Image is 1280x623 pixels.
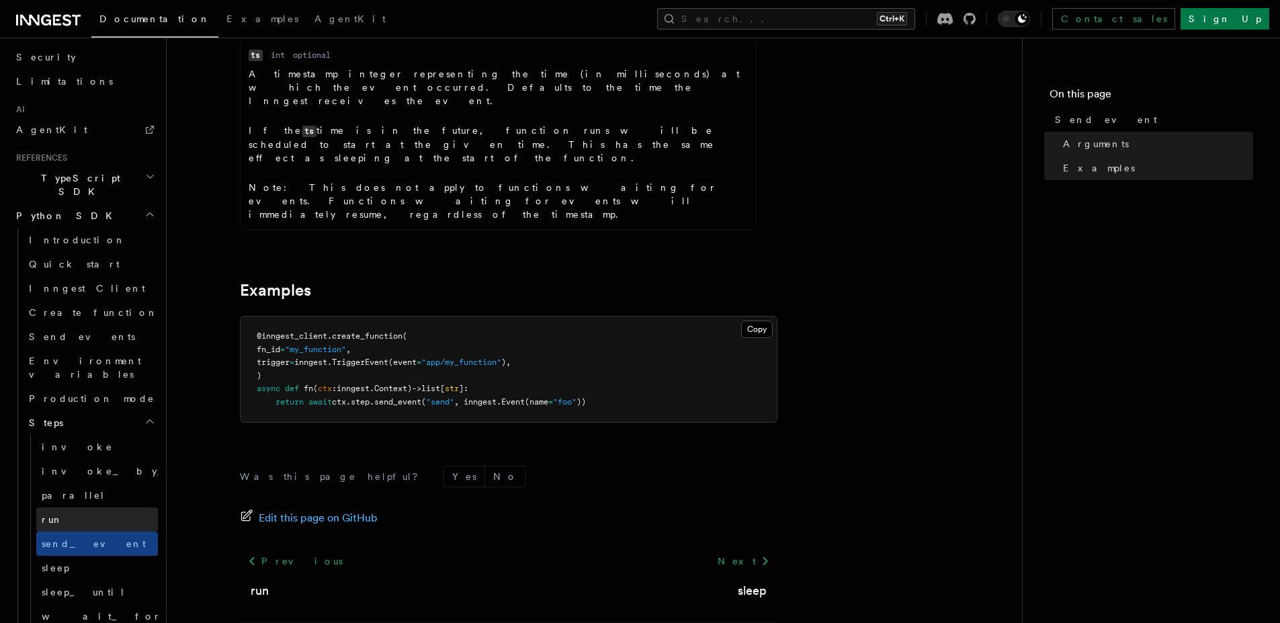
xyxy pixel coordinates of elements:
[293,50,331,60] dd: optional
[42,442,113,452] span: invoke
[29,356,141,380] span: Environment variables
[454,397,501,407] span: , inngest.
[1181,8,1269,30] a: Sign Up
[332,331,402,341] span: create_function
[501,397,525,407] span: Event
[36,435,158,459] a: invoke
[302,126,316,137] code: ts
[1058,132,1253,156] a: Arguments
[332,358,388,367] span: TriggerEvent
[374,384,412,393] span: Context)
[42,563,69,573] span: sleep
[738,581,767,600] a: sleep
[24,411,158,435] button: Steps
[445,384,459,393] span: str
[11,171,145,198] span: TypeScript SDK
[91,4,218,38] a: Documentation
[304,384,313,393] span: fn
[257,331,327,341] span: @inngest_client
[351,397,370,407] span: step
[36,580,158,604] a: sleep_until
[577,397,586,407] span: ))
[370,384,374,393] span: .
[280,345,285,354] span: =
[16,52,76,63] span: Security
[1055,113,1157,126] span: Send event
[1063,161,1135,175] span: Examples
[24,228,158,252] a: Introduction
[421,384,440,393] span: list
[285,345,346,354] span: "my_function"
[240,549,351,573] a: Previous
[249,124,747,165] p: If the time is in the future, function runs will be scheduled to start at the given time. This ha...
[42,611,237,622] span: wait_for_event
[249,67,747,108] p: A timestamp integer representing the time (in milliseconds) at which the event occurred. Defaults...
[249,50,263,61] code: ts
[42,587,126,597] span: sleep_until
[11,104,25,115] span: AI
[42,538,146,549] span: send_event
[710,549,777,573] a: Next
[249,181,747,221] p: Note: This does not apply to functions waiting for events. Functions waiting for events will imme...
[257,345,280,354] span: fn_id
[548,397,553,407] span: =
[1063,137,1129,151] span: Arguments
[29,393,155,404] span: Production mode
[11,209,120,222] span: Python SDK
[36,483,158,507] a: parallel
[36,532,158,556] a: send_event
[553,397,577,407] span: "foo"
[24,325,158,349] a: Send events
[240,470,427,483] p: Was this page helpful?
[1050,108,1253,132] a: Send event
[525,397,548,407] span: (name
[24,300,158,325] a: Create function
[374,397,421,407] span: send_event
[16,124,87,135] span: AgentKit
[29,307,158,318] span: Create function
[1052,8,1175,30] a: Contact sales
[11,204,158,228] button: Python SDK
[459,384,464,393] span: ]
[877,12,907,26] kbd: Ctrl+K
[29,331,135,342] span: Send events
[29,259,120,269] span: Quick start
[294,358,332,367] span: inngest.
[29,235,126,245] span: Introduction
[501,358,511,367] span: ),
[240,509,378,528] a: Edit this page on GitHub
[271,50,285,60] dd: int
[332,384,337,393] span: :
[464,384,468,393] span: :
[388,358,417,367] span: (event
[440,384,445,393] span: [
[36,459,158,483] a: invoke_by_id
[218,4,306,36] a: Examples
[42,514,63,525] span: run
[308,397,332,407] span: await
[11,69,158,93] a: Limitations
[257,384,280,393] span: async
[285,384,299,393] span: def
[257,371,261,380] span: )
[1050,86,1253,108] h4: On this page
[11,166,158,204] button: TypeScript SDK
[426,397,454,407] span: "send"
[444,466,484,487] button: Yes
[11,153,67,163] span: References
[42,490,105,501] span: parallel
[318,384,332,393] span: ctx
[421,358,501,367] span: "app/my_function"
[24,276,158,300] a: Inngest Client
[1058,156,1253,180] a: Examples
[275,397,304,407] span: return
[36,507,158,532] a: run
[290,358,294,367] span: =
[99,13,210,24] span: Documentation
[998,11,1030,27] button: Toggle dark mode
[240,281,311,300] a: Examples
[29,283,145,294] span: Inngest Client
[11,118,158,142] a: AgentKit
[24,349,158,386] a: Environment variables
[24,252,158,276] a: Quick start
